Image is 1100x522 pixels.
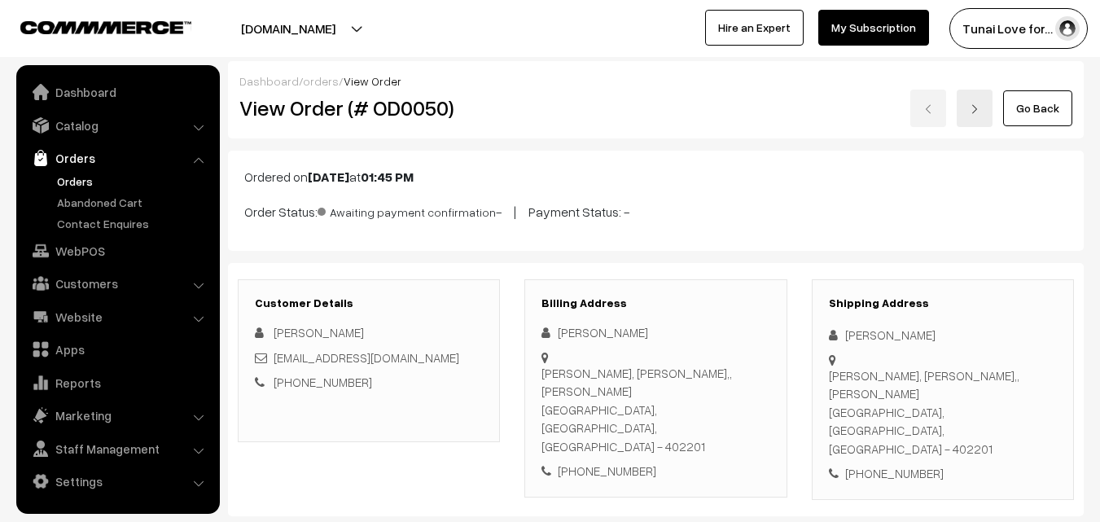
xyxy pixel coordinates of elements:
[20,368,214,397] a: Reports
[184,8,392,49] button: [DOMAIN_NAME]
[541,296,769,310] h3: Billing Address
[244,200,1067,222] p: Order Status: - | Payment Status: -
[949,8,1088,49] button: Tunai Love for…
[274,375,372,389] a: [PHONE_NUMBER]
[829,366,1057,458] div: [PERSON_NAME], [PERSON_NAME],, [PERSON_NAME] [GEOGRAPHIC_DATA], [GEOGRAPHIC_DATA], [GEOGRAPHIC_DA...
[239,95,501,121] h2: View Order (# OD0050)
[344,74,401,88] span: View Order
[53,173,214,190] a: Orders
[20,16,163,36] a: COMMMERCE
[705,10,804,46] a: Hire an Expert
[20,467,214,496] a: Settings
[255,296,483,310] h3: Customer Details
[20,302,214,331] a: Website
[308,169,349,185] b: [DATE]
[20,21,191,33] img: COMMMERCE
[303,74,339,88] a: orders
[829,296,1057,310] h3: Shipping Address
[829,326,1057,344] div: [PERSON_NAME]
[53,215,214,232] a: Contact Enquires
[20,269,214,298] a: Customers
[970,104,979,114] img: right-arrow.png
[20,77,214,107] a: Dashboard
[244,167,1067,186] p: Ordered on at
[818,10,929,46] a: My Subscription
[541,323,769,342] div: [PERSON_NAME]
[274,350,459,365] a: [EMAIL_ADDRESS][DOMAIN_NAME]
[541,462,769,480] div: [PHONE_NUMBER]
[829,464,1057,483] div: [PHONE_NUMBER]
[239,72,1072,90] div: / /
[20,236,214,265] a: WebPOS
[53,194,214,211] a: Abandoned Cart
[20,335,214,364] a: Apps
[20,111,214,140] a: Catalog
[20,401,214,430] a: Marketing
[239,74,299,88] a: Dashboard
[1055,16,1080,41] img: user
[1003,90,1072,126] a: Go Back
[20,434,214,463] a: Staff Management
[361,169,414,185] b: 01:45 PM
[20,143,214,173] a: Orders
[318,200,496,221] span: Awaiting payment confirmation
[274,325,364,340] span: [PERSON_NAME]
[541,364,769,456] div: [PERSON_NAME], [PERSON_NAME],, [PERSON_NAME] [GEOGRAPHIC_DATA], [GEOGRAPHIC_DATA], [GEOGRAPHIC_DA...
